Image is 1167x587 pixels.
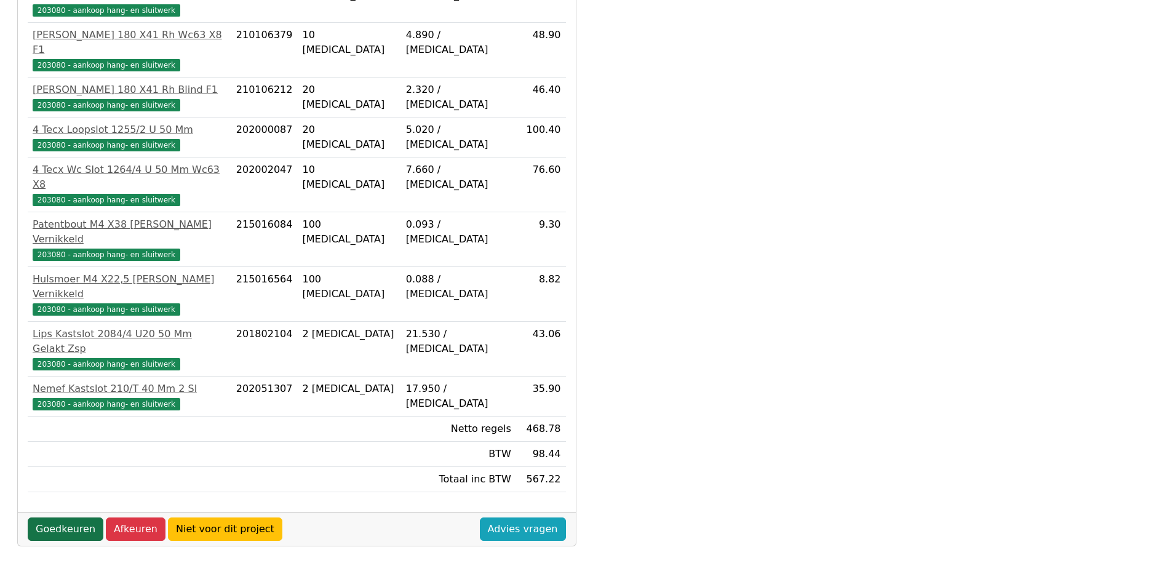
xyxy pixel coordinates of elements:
span: 203080 - aankoop hang- en sluitwerk [33,4,180,17]
a: Advies vragen [480,517,566,541]
span: 203080 - aankoop hang- en sluitwerk [33,358,180,370]
td: 35.90 [516,377,566,417]
td: 202002047 [231,158,298,212]
td: 202000087 [231,118,298,158]
td: 567.22 [516,467,566,492]
td: 98.44 [516,442,566,467]
a: Patentbout M4 X38 [PERSON_NAME] Vernikkeld203080 - aankoop hang- en sluitwerk [33,217,226,262]
span: 203080 - aankoop hang- en sluitwerk [33,303,180,316]
div: 10 [MEDICAL_DATA] [302,28,396,57]
td: 46.40 [516,78,566,118]
div: 0.093 / [MEDICAL_DATA] [406,217,511,247]
a: 4 Tecx Wc Slot 1264/4 U 50 Mm Wc63 X8203080 - aankoop hang- en sluitwerk [33,162,226,207]
td: 100.40 [516,118,566,158]
td: 202051307 [231,377,298,417]
div: 100 [MEDICAL_DATA] [302,217,396,247]
div: 4 Tecx Wc Slot 1264/4 U 50 Mm Wc63 X8 [33,162,226,192]
a: Hulsmoer M4 X22,5 [PERSON_NAME] Vernikkeld203080 - aankoop hang- en sluitwerk [33,272,226,316]
td: Netto regels [401,417,516,442]
div: 2 [MEDICAL_DATA] [302,327,396,341]
div: Hulsmoer M4 X22,5 [PERSON_NAME] Vernikkeld [33,272,226,301]
td: 43.06 [516,322,566,377]
span: 203080 - aankoop hang- en sluitwerk [33,99,180,111]
div: 20 [MEDICAL_DATA] [302,82,396,112]
div: 4.890 / [MEDICAL_DATA] [406,28,511,57]
div: 5.020 / [MEDICAL_DATA] [406,122,511,152]
div: 100 [MEDICAL_DATA] [302,272,396,301]
div: 17.950 / [MEDICAL_DATA] [406,381,511,411]
a: Goedkeuren [28,517,103,541]
a: Nemef Kastslot 210/T 40 Mm 2 Sl203080 - aankoop hang- en sluitwerk [33,381,226,411]
td: 468.78 [516,417,566,442]
span: 203080 - aankoop hang- en sluitwerk [33,59,180,71]
td: Totaal inc BTW [401,467,516,492]
div: 4 Tecx Loopslot 1255/2 U 50 Mm [33,122,226,137]
span: 203080 - aankoop hang- en sluitwerk [33,194,180,206]
div: [PERSON_NAME] 180 X41 Rh Wc63 X8 F1 [33,28,226,57]
td: 201802104 [231,322,298,377]
span: 203080 - aankoop hang- en sluitwerk [33,139,180,151]
a: [PERSON_NAME] 180 X41 Rh Blind F1203080 - aankoop hang- en sluitwerk [33,82,226,112]
div: 2 [MEDICAL_DATA] [302,381,396,396]
div: 0.088 / [MEDICAL_DATA] [406,272,511,301]
td: 8.82 [516,267,566,322]
td: 76.60 [516,158,566,212]
a: 4 Tecx Loopslot 1255/2 U 50 Mm203080 - aankoop hang- en sluitwerk [33,122,226,152]
div: 21.530 / [MEDICAL_DATA] [406,327,511,356]
div: Patentbout M4 X38 [PERSON_NAME] Vernikkeld [33,217,226,247]
div: 20 [MEDICAL_DATA] [302,122,396,152]
div: 2.320 / [MEDICAL_DATA] [406,82,511,112]
td: 215016084 [231,212,298,267]
span: 203080 - aankoop hang- en sluitwerk [33,249,180,261]
td: BTW [401,442,516,467]
a: [PERSON_NAME] 180 X41 Rh Wc63 X8 F1203080 - aankoop hang- en sluitwerk [33,28,226,72]
td: 48.90 [516,23,566,78]
td: 9.30 [516,212,566,267]
td: 215016564 [231,267,298,322]
a: Lips Kastslot 2084/4 U20 50 Mm Gelakt Zsp203080 - aankoop hang- en sluitwerk [33,327,226,371]
a: Niet voor dit project [168,517,282,541]
td: 210106379 [231,23,298,78]
div: Lips Kastslot 2084/4 U20 50 Mm Gelakt Zsp [33,327,226,356]
span: 203080 - aankoop hang- en sluitwerk [33,398,180,410]
td: 210106212 [231,78,298,118]
div: Nemef Kastslot 210/T 40 Mm 2 Sl [33,381,226,396]
div: 7.660 / [MEDICAL_DATA] [406,162,511,192]
a: Afkeuren [106,517,165,541]
div: 10 [MEDICAL_DATA] [302,162,396,192]
div: [PERSON_NAME] 180 X41 Rh Blind F1 [33,82,226,97]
